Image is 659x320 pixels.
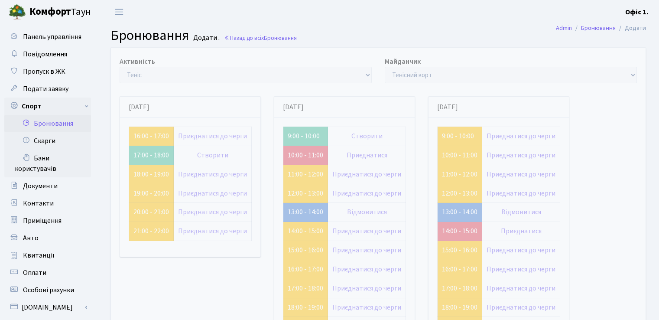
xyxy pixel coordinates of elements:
[288,284,323,293] a: 17:00 - 18:00
[4,46,91,63] a: Повідомлення
[556,23,572,33] a: Admin
[616,23,646,33] li: Додати
[487,131,555,141] a: Приєднатися до черги
[288,245,323,255] a: 15:00 - 16:00
[23,251,55,260] span: Квитанції
[110,26,189,46] span: Бронювання
[274,97,415,118] div: [DATE]
[23,181,58,191] span: Документи
[442,303,477,312] a: 18:00 - 19:00
[288,170,323,179] a: 11:00 - 12:00
[4,115,91,132] a: Бронювання
[501,226,542,236] a: Приєднатися
[4,281,91,299] a: Особові рахунки
[487,170,555,179] a: Приєднатися до черги
[442,131,474,141] a: 9:00 - 10:00
[178,170,247,179] a: Приєднатися до черги
[351,131,383,141] a: Створити
[332,189,401,198] a: Приєднатися до черги
[501,207,541,217] a: Відмовитися
[4,80,91,98] a: Подати заявку
[385,56,421,67] label: Майданчик
[347,207,387,217] a: Відмовитися
[4,264,91,281] a: Оплати
[23,32,81,42] span: Панель управління
[133,207,169,217] a: 20:00 - 21:00
[264,34,297,42] span: Бронювання
[23,233,39,243] span: Авто
[4,177,91,195] a: Документи
[625,7,649,17] a: Офіс 1.
[4,195,91,212] a: Контакти
[442,150,477,160] a: 10:00 - 11:00
[487,284,555,293] a: Приєднатися до черги
[23,268,46,278] span: Оплати
[332,226,401,236] a: Приєднатися до черги
[197,150,228,160] a: Створити
[23,216,62,225] span: Приміщення
[332,170,401,179] a: Приєднатися до черги
[4,150,91,177] a: Бани користувачів
[178,189,247,198] a: Приєднатися до черги
[288,150,323,160] a: 10:00 - 11:00
[133,226,169,236] a: 21:00 - 22:00
[332,303,401,312] a: Приєднатися до черги
[4,132,91,150] a: Скарги
[4,247,91,264] a: Квитанції
[29,5,71,19] b: Комфорт
[442,264,477,274] a: 16:00 - 17:00
[120,56,155,67] label: Активність
[332,264,401,274] a: Приєднатися до черги
[442,226,477,236] a: 14:00 - 15:00
[23,84,68,94] span: Подати заявку
[442,207,477,217] a: 13:00 - 14:00
[4,212,91,229] a: Приміщення
[133,189,169,198] a: 19:00 - 20:00
[23,49,67,59] span: Повідомлення
[347,150,387,160] a: Приєднатися
[332,284,401,293] a: Приєднатися до черги
[133,170,169,179] a: 18:00 - 19:00
[224,34,297,42] a: Назад до всіхБронювання
[133,131,169,141] a: 16:00 - 17:00
[487,264,555,274] a: Приєднатися до черги
[581,23,616,33] a: Бронювання
[23,67,65,76] span: Пропуск в ЖК
[4,63,91,80] a: Пропуск в ЖК
[442,284,477,293] a: 17:00 - 18:00
[543,19,659,37] nav: breadcrumb
[178,131,247,141] a: Приєднатися до черги
[23,285,74,295] span: Особові рахунки
[4,229,91,247] a: Авто
[29,5,91,20] span: Таун
[9,3,26,21] img: logo.png
[129,146,174,165] td: 17:00 - 18:00
[23,199,54,208] span: Контакти
[178,207,247,217] a: Приєднатися до черги
[108,5,130,19] button: Переключити навігацію
[4,299,91,316] a: [DOMAIN_NAME]
[442,189,477,198] a: 12:00 - 13:00
[192,34,220,42] small: Додати .
[4,28,91,46] a: Панель управління
[332,245,401,255] a: Приєднатися до черги
[288,264,323,274] a: 16:00 - 17:00
[288,226,323,236] a: 14:00 - 15:00
[487,245,555,255] a: Приєднатися до черги
[4,98,91,115] a: Спорт
[442,245,477,255] a: 15:00 - 16:00
[487,150,555,160] a: Приєднатися до черги
[120,97,260,118] div: [DATE]
[178,226,247,236] a: Приєднатися до черги
[288,303,323,312] a: 18:00 - 19:00
[487,303,555,312] a: Приєднатися до черги
[283,127,328,146] td: 9:00 - 10:00
[288,207,323,217] a: 13:00 - 14:00
[429,97,569,118] div: [DATE]
[487,189,555,198] a: Приєднатися до черги
[288,189,323,198] a: 12:00 - 13:00
[442,170,477,179] a: 11:00 - 12:00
